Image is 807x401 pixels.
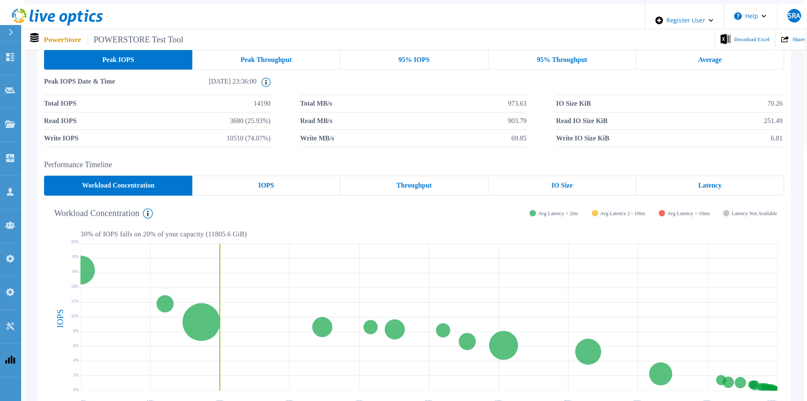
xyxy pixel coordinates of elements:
span: Write MB/s [300,130,334,147]
span: 251.49 [764,112,782,129]
span: 70.26 [767,95,782,112]
span: 903.79 [508,112,527,129]
h4: Workload Concentration [54,208,153,219]
span: Workload Concentration [82,182,155,189]
span: 95% IOPS [399,56,430,63]
span: 95% Throughput [537,56,587,63]
h4: IOPS [56,286,64,350]
text: 18% [71,254,79,259]
span: Peak IOPS [103,56,134,63]
span: Avg Latency > 10ms [667,210,710,217]
span: Latency Not Available [732,210,777,217]
span: Write IOPS [44,130,78,147]
span: 69.85 [511,130,527,147]
button: Help [724,3,777,29]
span: Latency [698,182,721,189]
span: IOPS [258,182,274,189]
text: 6% [73,343,79,348]
span: Total MB/s [300,95,332,112]
text: 0% [73,387,79,392]
span: 973.63 [508,95,527,112]
span: Read IOPS [44,112,77,129]
span: Avg Latency < 2ms [538,210,578,217]
span: Throughput [397,182,432,189]
span: Average [698,56,722,63]
text: 2% [73,373,79,377]
span: Read IO Size KiB [556,112,607,129]
text: 16% [71,269,79,274]
span: IO Size KiB [556,95,591,112]
text: 4% [73,358,79,362]
span: [DATE] 23:36:00 [150,78,257,95]
text: 14% [71,284,79,289]
span: 3680 (25.93%) [230,112,271,129]
span: Avg Latency 2 - 10ms [600,210,645,217]
span: 14190 [254,95,271,112]
span: 6.81 [771,130,782,147]
span: IO Size [552,182,573,189]
span: SRA [788,12,800,19]
span: Total IOPS [44,95,76,112]
h2: Performance Timeline [44,160,784,169]
text: 8% [73,328,79,333]
span: 10510 (74.07%) [227,130,271,147]
span: Write IO Size KiB [556,130,609,147]
p: PowerStore [44,35,183,45]
span: Peak IOPS Date & Time [44,78,150,95]
span: Download Excel [734,37,769,42]
p: 30 % of IOPS falls on 20 % of your capacity ( 11805.6 GiB ) [80,230,777,238]
text: 20% [71,239,79,244]
span: Share [792,37,805,42]
span: POWERSTORE Test Tool [88,35,183,45]
span: Peak Throughput [241,56,292,63]
div: Register User [645,3,724,37]
span: Read MB/s [300,112,332,129]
